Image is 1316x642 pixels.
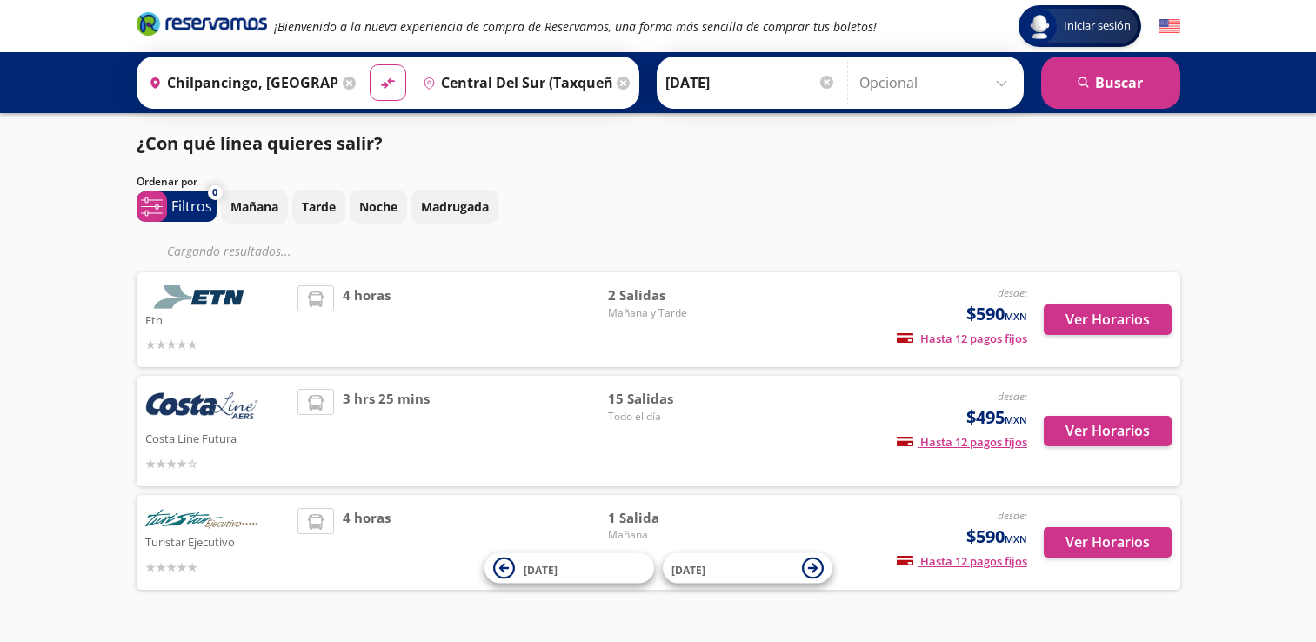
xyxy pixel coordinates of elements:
[608,508,730,528] span: 1 Salida
[671,562,705,577] span: [DATE]
[1005,413,1027,426] small: MXN
[137,130,383,157] p: ¿Con qué línea quieres salir?
[966,405,1027,431] span: $495
[608,409,730,425] span: Todo el día
[1005,310,1027,323] small: MXN
[421,197,489,216] p: Madrugada
[416,61,612,104] input: Buscar Destino
[137,10,267,42] a: Brand Logo
[897,434,1027,450] span: Hasta 12 pagos fijos
[608,285,730,305] span: 2 Salidas
[663,553,832,584] button: [DATE]
[359,197,397,216] p: Noche
[343,508,391,577] span: 4 horas
[145,508,258,532] img: Turistar Ejecutivo
[897,553,1027,569] span: Hasta 12 pagos fijos
[145,531,290,552] p: Turistar Ejecutivo
[230,197,278,216] p: Mañana
[411,190,498,224] button: Madrugada
[137,174,197,190] p: Ordenar por
[145,389,258,427] img: Costa Line Futura
[998,508,1027,523] em: desde:
[897,331,1027,346] span: Hasta 12 pagos fijos
[1005,532,1027,545] small: MXN
[998,285,1027,300] em: desde:
[221,190,288,224] button: Mañana
[137,10,267,37] i: Brand Logo
[1159,16,1180,37] button: English
[171,196,212,217] p: Filtros
[343,285,391,354] span: 4 horas
[1044,304,1172,335] button: Ver Horarios
[145,309,290,330] p: Etn
[167,243,291,259] em: Cargando resultados ...
[350,190,407,224] button: Noche
[608,389,730,409] span: 15 Salidas
[859,61,1015,104] input: Opcional
[292,190,345,224] button: Tarde
[1044,527,1172,558] button: Ver Horarios
[302,197,336,216] p: Tarde
[524,562,558,577] span: [DATE]
[966,524,1027,550] span: $590
[145,285,258,309] img: Etn
[998,389,1027,404] em: desde:
[212,185,217,200] span: 0
[1041,57,1180,109] button: Buscar
[142,61,338,104] input: Buscar Origen
[137,191,217,222] button: 0Filtros
[608,305,730,321] span: Mañana y Tarde
[1057,17,1138,35] span: Iniciar sesión
[608,527,730,543] span: Mañana
[274,18,877,35] em: ¡Bienvenido a la nueva experiencia de compra de Reservamos, una forma más sencilla de comprar tus...
[966,301,1027,327] span: $590
[1044,416,1172,446] button: Ver Horarios
[343,389,430,473] span: 3 hrs 25 mins
[484,553,654,584] button: [DATE]
[665,61,836,104] input: Elegir Fecha
[145,427,290,448] p: Costa Line Futura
